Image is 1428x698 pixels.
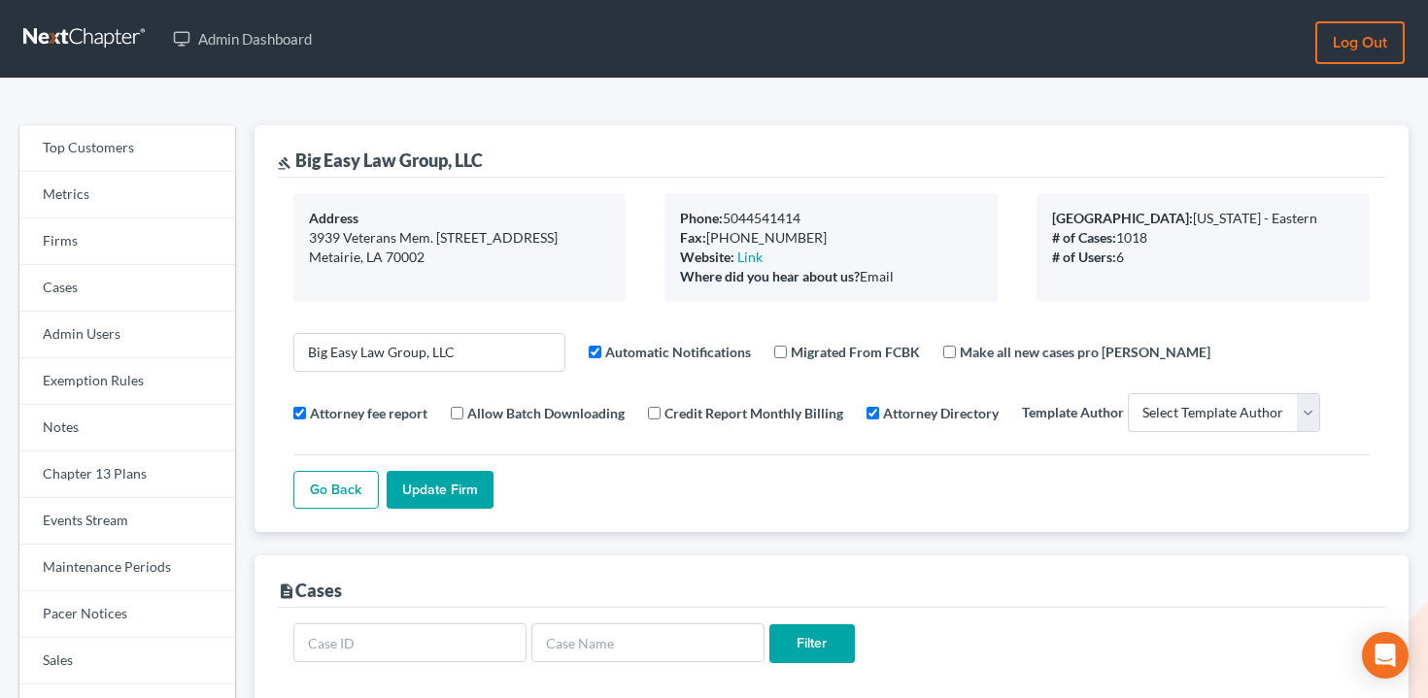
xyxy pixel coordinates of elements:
[309,210,358,226] b: Address
[1052,248,1354,267] div: 6
[769,624,855,663] input: Filter
[680,267,982,286] div: Email
[19,125,235,172] a: Top Customers
[1315,21,1405,64] a: Log out
[680,229,706,246] b: Fax:
[1052,249,1116,265] b: # of Users:
[1052,229,1116,246] b: # of Cases:
[387,471,493,510] input: Update Firm
[19,545,235,591] a: Maintenance Periods
[883,403,999,423] label: Attorney Directory
[19,498,235,545] a: Events Stream
[19,265,235,312] a: Cases
[278,579,342,602] div: Cases
[1052,210,1193,226] b: [GEOGRAPHIC_DATA]:
[605,342,751,362] label: Automatic Notifications
[467,403,625,423] label: Allow Batch Downloading
[680,209,982,228] div: 5044541414
[293,623,527,662] input: Case ID
[19,172,235,218] a: Metrics
[19,451,235,498] a: Chapter 13 Plans
[680,210,723,226] b: Phone:
[791,342,920,362] label: Migrated From FCBK
[19,358,235,405] a: Exemption Rules
[293,471,379,510] a: Go Back
[19,591,235,638] a: Pacer Notices
[278,156,291,170] i: gavel
[1052,209,1354,228] div: [US_STATE] - Eastern
[19,638,235,684] a: Sales
[309,248,611,267] div: Metairie, LA 70002
[163,21,322,56] a: Admin Dashboard
[1052,228,1354,248] div: 1018
[19,405,235,451] a: Notes
[960,342,1210,362] label: Make all new cases pro [PERSON_NAME]
[278,582,295,600] i: description
[531,623,765,662] input: Case Name
[309,228,611,248] div: 3939 Veterans Mem. [STREET_ADDRESS]
[737,249,763,265] a: Link
[19,312,235,358] a: Admin Users
[1022,402,1124,422] label: Template Author
[664,403,843,423] label: Credit Report Monthly Billing
[19,218,235,265] a: Firms
[1362,632,1409,679] div: Open Intercom Messenger
[680,228,982,248] div: [PHONE_NUMBER]
[680,249,734,265] b: Website:
[278,149,483,172] div: Big Easy Law Group, LLC
[680,268,860,284] b: Where did you hear about us?
[310,403,427,423] label: Attorney fee report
